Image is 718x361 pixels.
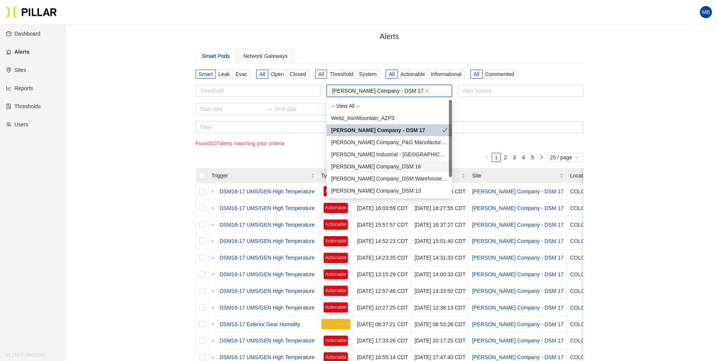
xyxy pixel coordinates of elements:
a: line-chartReports [6,85,33,91]
a: [PERSON_NAME] Company - DSM 17 [472,222,564,228]
a: COLO 1.4 LBT [570,255,605,261]
div: Network Gateways [243,52,288,60]
span: close [425,89,429,93]
a: DSM16-17 UMS/GEN High Temperature [217,270,315,279]
span: Actionable [324,269,348,280]
a: [PERSON_NAME] Company - DSM 17 [472,205,564,211]
td: [DATE] 08:37:21 CDT [354,316,411,333]
a: DSM16-17 UMS/GEN High Temperature [217,187,315,196]
div: Weitz Company_DSM 13 [327,185,452,197]
span: All [389,71,395,77]
a: [PERSON_NAME] Company - DSM 17 [472,255,564,261]
a: COLO 1.4 LBP [570,305,605,311]
span: Closed [290,71,306,77]
span: Informational [321,319,350,329]
a: 4 [519,153,528,162]
a: 1 [492,153,500,162]
span: right [539,155,544,159]
a: environmentSites [6,67,26,73]
a: DSM16-17 UMS/GEN High Temperature [217,221,315,229]
a: DSM16-17 UMS/GEN High Temperature [217,254,315,262]
a: [PERSON_NAME] Company - DSM 17 [472,305,564,311]
div: -- View All -- [327,100,452,112]
span: All [473,71,480,77]
a: [PERSON_NAME] Company - DSM 17 [472,338,564,344]
td: [DATE] 14:00:33 CDT [411,266,469,283]
img: Pillar Technologies [6,6,57,18]
a: teamUsers [6,121,28,128]
a: 2 [501,153,509,162]
span: Site [472,171,559,180]
span: System [359,71,377,77]
div: Weitz Industrial - Quad City [327,148,452,160]
a: DSM16-17 UMS/GEN High Temperature [217,237,315,245]
span: 25 / page [550,153,580,162]
div: [PERSON_NAME] Company_DSM 16 [331,162,447,171]
td: [DATE] 18:27:55 CDT [411,200,469,216]
span: Commented [485,71,514,77]
span: Evac [235,71,247,77]
span: Type [321,171,346,180]
div: Weitz Company_DSM Warehouse 16 [327,173,452,185]
span: Trigger [212,171,311,180]
a: COLO 1.4 LBT [570,238,605,244]
span: Actionable [324,253,348,263]
td: [DATE] 14:52:23 CDT [354,233,411,250]
a: [PERSON_NAME] Company - DSM 17 [472,288,564,294]
div: Weitz Company_DSM 16 [327,160,452,173]
input: End date [276,105,339,113]
a: alertAlerts [6,49,30,55]
td: [DATE] 12:36:13 CDT [411,299,469,316]
a: COLO 1.4 LBT [570,271,605,277]
span: Actionable [324,203,348,213]
li: Next Page [537,153,546,162]
div: [PERSON_NAME] Company_P&G Manufacturing_Toretto [331,138,447,146]
td: [DATE] 16:03:59 CDT [354,200,411,216]
span: to [266,106,273,112]
td: [DATE] 14:33:50 CDT [411,283,469,299]
span: All [259,71,265,77]
a: [PERSON_NAME] Company - DSM 17 [472,321,564,327]
span: Actionable [324,336,348,346]
a: [PERSON_NAME] Company - DSM 17 [472,271,564,277]
a: DSM16-17 Exterior Gear Humidity [217,320,300,328]
span: All [318,71,324,77]
a: dashboardDashboard [6,31,40,37]
li: Previous Page [483,153,492,162]
span: Location [570,171,601,180]
td: [DATE] 15:57:57 CDT [354,216,411,233]
a: [PERSON_NAME] Company - DSM 17 [472,238,564,244]
td: [DATE] 14:31:33 CDT [411,250,469,266]
span: Actionable [324,286,348,296]
span: Actionable [324,219,348,230]
a: COLO 1.4 LBT [570,188,605,195]
div: Smart Pods [202,52,230,60]
div: Weitz Company_P&G Manufacturing_Toretto [327,136,452,148]
a: COLO 1.2 LBT [570,205,605,211]
input: Filter [196,121,583,133]
td: [DATE] 16:37:27 CDT [411,216,469,233]
div: Weitz_IronMountain_AZP3 [327,112,452,124]
input: Start date [200,105,263,113]
td: [DATE] 15:01:40 CDT [411,233,469,250]
a: COLO 1.2 LBT [570,354,605,360]
div: [PERSON_NAME] Company_DSM 13 [331,187,447,195]
a: DSM16-17 UMS/GEN High Temperature [217,303,315,312]
span: Actionable [324,302,348,313]
a: DSM16-17 UMS/GEN High Temperature [217,287,315,295]
span: Actionable [400,71,425,77]
div: [PERSON_NAME] Company_DSM Warehouse 16 [331,174,447,183]
a: COLO 1.2 LBP [570,321,605,327]
div: Page Size [547,153,583,162]
button: left [483,153,492,162]
span: Leak [218,71,230,77]
li: 5 [528,153,537,162]
a: COLO 1.4 LBP [570,288,605,294]
div: Weitz_IronMountain_AZP3 [331,114,447,122]
td: [DATE] 12:57:46 CDT [354,283,411,299]
span: [PERSON_NAME] Company - DSM 17 [332,87,424,95]
div: [PERSON_NAME] Industrial - [GEOGRAPHIC_DATA] [331,150,447,159]
td: [DATE] 17:33:26 CDT [354,333,411,349]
